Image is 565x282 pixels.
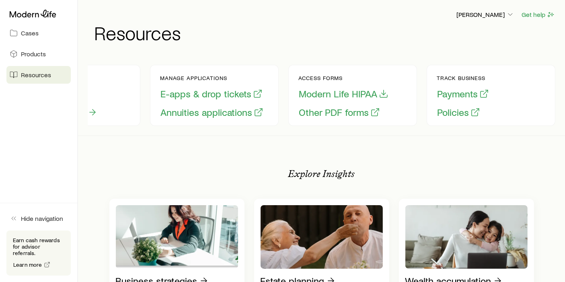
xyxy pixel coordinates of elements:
span: Products [21,50,46,58]
a: Products [6,45,71,63]
button: Get help [521,10,555,19]
button: Hide navigation [6,210,71,227]
button: Modern Life HIPAA [298,88,389,100]
p: Manage applications [160,75,264,81]
img: Estate planning [261,205,383,269]
p: Track business [437,75,489,81]
button: Annuities applications [160,106,264,119]
button: Policies [437,106,481,119]
a: Resources [6,66,71,84]
a: Cases [6,24,71,42]
h1: Resources [94,23,555,42]
div: Earn cash rewards for advisor referrals.Learn more [6,231,71,276]
button: Other PDF forms [298,106,380,119]
span: Resources [21,71,51,79]
span: Cases [21,29,39,37]
span: Learn more [13,262,42,268]
p: Earn cash rewards for advisor referrals. [13,237,64,256]
img: Wealth accumulation [405,205,528,269]
button: Payments [437,88,489,100]
button: [PERSON_NAME] [456,10,515,20]
img: Business strategies [116,205,238,269]
p: [PERSON_NAME] [456,10,514,19]
span: Hide navigation [21,214,63,222]
p: Access forms [298,75,389,81]
button: E-apps & drop tickets [160,88,263,100]
p: Explore Insights [288,168,355,179]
